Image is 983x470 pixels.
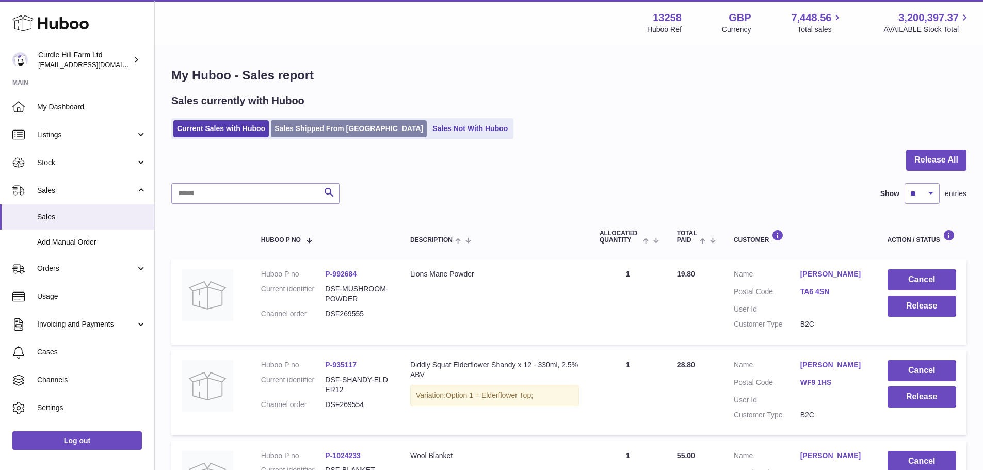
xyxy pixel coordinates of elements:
[173,120,269,137] a: Current Sales with Huboo
[37,212,147,222] span: Sales
[410,237,453,244] span: Description
[261,269,326,279] dt: Huboo P no
[37,186,136,196] span: Sales
[38,50,131,70] div: Curdle Hill Farm Ltd
[677,230,697,244] span: Total paid
[792,11,844,35] a: 7,448.56 Total sales
[677,270,695,278] span: 19.80
[589,350,667,435] td: 1
[37,347,147,357] span: Cases
[589,259,667,345] td: 1
[734,269,800,282] dt: Name
[37,237,147,247] span: Add Manual Order
[600,230,640,244] span: ALLOCATED Quantity
[325,375,390,395] dd: DSF-SHANDY-ELDER12
[888,386,956,408] button: Release
[37,375,147,385] span: Channels
[37,264,136,273] span: Orders
[261,237,301,244] span: Huboo P no
[792,11,832,25] span: 7,448.56
[410,451,579,461] div: Wool Blanket
[271,120,427,137] a: Sales Shipped From [GEOGRAPHIC_DATA]
[647,25,682,35] div: Huboo Ref
[325,400,390,410] dd: DSF269554
[261,451,326,461] dt: Huboo P no
[261,309,326,319] dt: Channel order
[410,385,579,406] div: Variation:
[888,230,956,244] div: Action / Status
[945,189,966,199] span: entries
[261,360,326,370] dt: Huboo P no
[898,11,959,25] span: 3,200,397.37
[37,130,136,140] span: Listings
[800,360,867,370] a: [PERSON_NAME]
[677,451,695,460] span: 55.00
[734,451,800,463] dt: Name
[906,150,966,171] button: Release All
[38,60,152,69] span: [EMAIL_ADDRESS][DOMAIN_NAME]
[797,25,843,35] span: Total sales
[37,319,136,329] span: Invoicing and Payments
[446,391,533,399] span: Option 1 = Elderflower Top;
[325,284,390,304] dd: DSF-MUSHROOM-POWDER
[37,102,147,112] span: My Dashboard
[325,270,357,278] a: P-992684
[182,360,233,412] img: no-photo.jpg
[883,11,971,35] a: 3,200,397.37 AVAILABLE Stock Total
[410,269,579,279] div: Lions Mane Powder
[800,410,867,420] dd: B2C
[261,375,326,395] dt: Current identifier
[410,360,579,380] div: Diddly Squat Elderflower Shandy x 12 - 330ml, 2.5% ABV
[800,269,867,279] a: [PERSON_NAME]
[677,361,695,369] span: 28.80
[37,403,147,413] span: Settings
[37,291,147,301] span: Usage
[734,287,800,299] dt: Postal Code
[171,94,304,108] h2: Sales currently with Huboo
[734,319,800,329] dt: Customer Type
[171,67,966,84] h1: My Huboo - Sales report
[888,296,956,317] button: Release
[734,395,800,405] dt: User Id
[12,431,142,450] a: Log out
[800,378,867,387] a: WF9 1HS
[734,410,800,420] dt: Customer Type
[800,319,867,329] dd: B2C
[182,269,233,321] img: no-photo.jpg
[734,378,800,390] dt: Postal Code
[880,189,899,199] label: Show
[888,269,956,290] button: Cancel
[261,284,326,304] dt: Current identifier
[734,304,800,314] dt: User Id
[261,400,326,410] dt: Channel order
[883,25,971,35] span: AVAILABLE Stock Total
[325,361,357,369] a: P-935117
[800,451,867,461] a: [PERSON_NAME]
[37,158,136,168] span: Stock
[888,360,956,381] button: Cancel
[429,120,511,137] a: Sales Not With Huboo
[325,309,390,319] dd: DSF269555
[800,287,867,297] a: TA6 4SN
[734,230,867,244] div: Customer
[729,11,751,25] strong: GBP
[734,360,800,372] dt: Name
[325,451,361,460] a: P-1024233
[722,25,751,35] div: Currency
[653,11,682,25] strong: 13258
[12,52,28,68] img: internalAdmin-13258@internal.huboo.com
